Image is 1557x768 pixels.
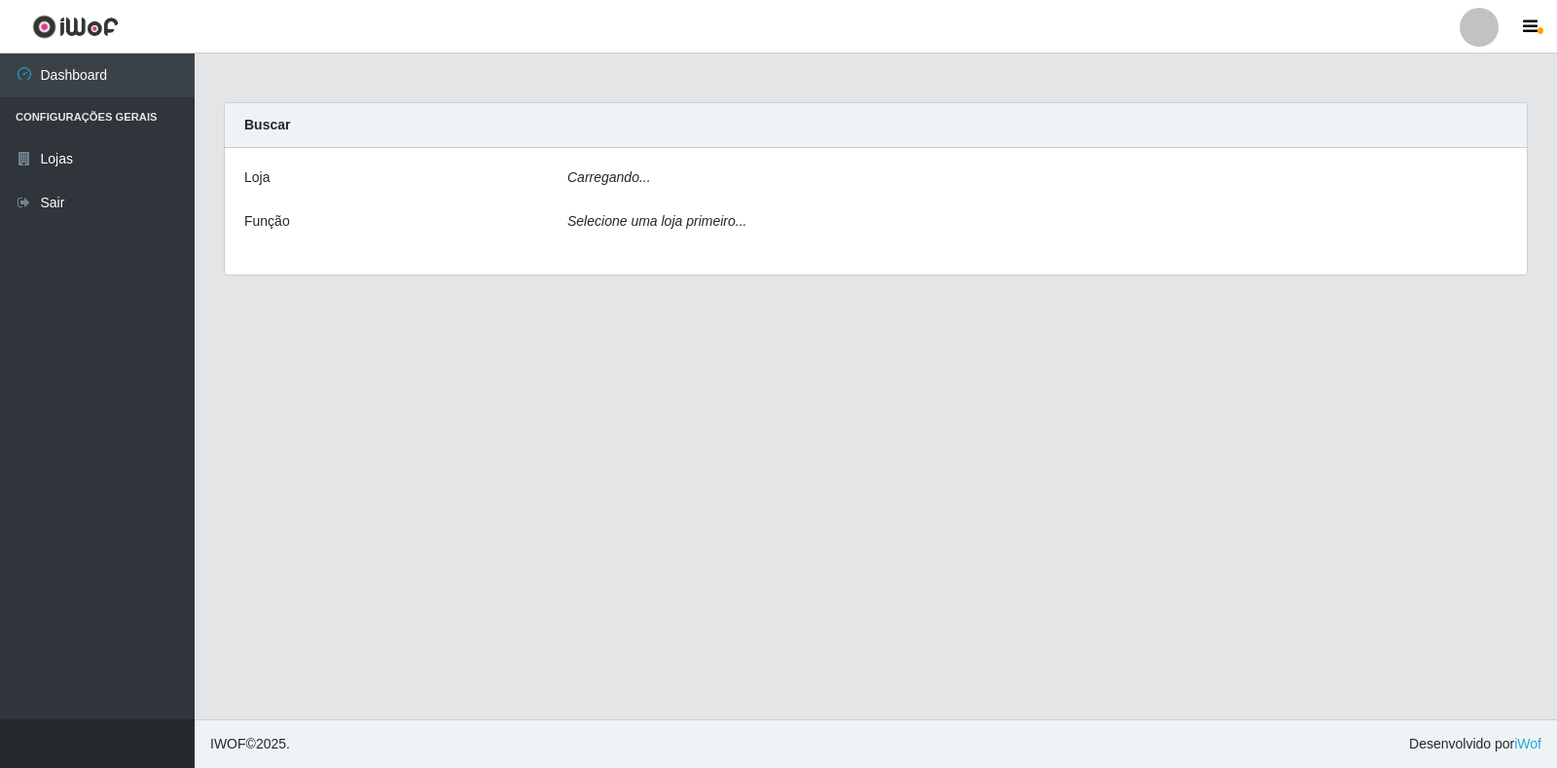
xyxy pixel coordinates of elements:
[244,117,290,132] strong: Buscar
[1409,734,1541,754] span: Desenvolvido por
[567,213,746,229] i: Selecione uma loja primeiro...
[567,169,651,185] i: Carregando...
[210,734,290,754] span: © 2025 .
[1514,736,1541,751] a: iWof
[244,211,290,232] label: Função
[32,15,119,39] img: CoreUI Logo
[244,167,270,188] label: Loja
[210,736,246,751] span: IWOF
